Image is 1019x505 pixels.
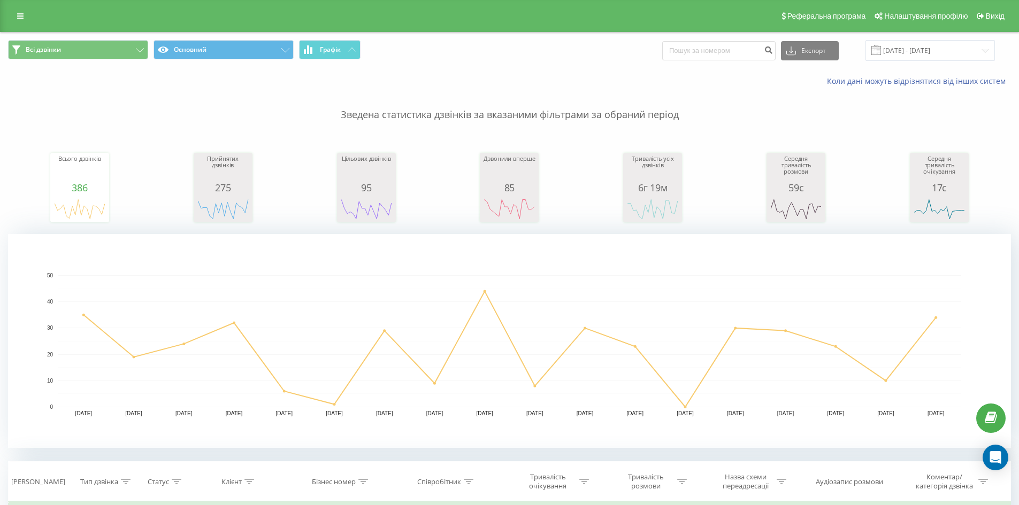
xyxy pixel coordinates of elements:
text: [DATE] [877,410,894,416]
text: [DATE] [727,410,744,416]
text: [DATE] [627,410,644,416]
a: Коли дані можуть відрізнятися вiд інших систем [827,76,1011,86]
div: Середня тривалість розмови [769,156,823,182]
text: [DATE] [476,410,493,416]
button: Всі дзвінки [8,40,148,59]
text: [DATE] [827,410,844,416]
div: Цільових дзвінків [340,156,393,182]
div: 17с [913,182,966,193]
text: [DATE] [326,410,343,416]
text: [DATE] [526,410,543,416]
svg: A chart. [8,234,1011,448]
div: Open Intercom Messenger [983,445,1008,470]
div: Статус [148,477,169,486]
svg: A chart. [913,193,966,225]
text: [DATE] [75,410,93,416]
text: [DATE] [577,410,594,416]
text: 40 [47,299,53,305]
button: Експорт [781,41,839,60]
text: [DATE] [426,410,443,416]
text: 20 [47,352,53,358]
svg: A chart. [626,193,679,225]
button: Основний [154,40,294,59]
text: [DATE] [777,410,794,416]
button: Графік [299,40,361,59]
svg: A chart. [340,193,393,225]
text: [DATE] [376,410,393,416]
text: [DATE] [175,410,193,416]
div: Дзвонили вперше [482,156,536,182]
svg: A chart. [53,193,106,225]
p: Зведена статистика дзвінків за вказаними фільтрами за обраний період [8,87,1011,122]
text: 50 [47,273,53,278]
svg: A chart. [196,193,250,225]
div: Тривалість усіх дзвінків [626,156,679,182]
div: Тривалість розмови [617,472,675,491]
svg: A chart. [482,193,536,225]
text: 30 [47,325,53,331]
div: Тривалість очікування [519,472,577,491]
div: Тип дзвінка [80,477,118,486]
div: 85 [482,182,536,193]
text: 0 [50,404,53,410]
div: Співробітник [417,477,461,486]
div: 275 [196,182,250,193]
span: Графік [320,46,341,53]
text: 10 [47,378,53,384]
div: Середня тривалість очікування [913,156,966,182]
div: 95 [340,182,393,193]
div: 386 [53,182,106,193]
div: Прийнятих дзвінків [196,156,250,182]
span: Налаштування профілю [884,12,968,20]
div: Коментар/категорія дзвінка [913,472,976,491]
svg: A chart. [769,193,823,225]
text: [DATE] [226,410,243,416]
span: Всі дзвінки [26,45,61,54]
text: [DATE] [677,410,694,416]
div: Клієнт [221,477,242,486]
div: 6г 19м [626,182,679,193]
text: [DATE] [928,410,945,416]
div: Всього дзвінків [53,156,106,182]
text: [DATE] [276,410,293,416]
span: Вихід [986,12,1005,20]
div: Аудіозапис розмови [816,477,883,486]
div: Бізнес номер [312,477,356,486]
div: 59с [769,182,823,193]
text: [DATE] [125,410,142,416]
input: Пошук за номером [662,41,776,60]
div: Назва схеми переадресації [717,472,774,491]
span: Реферальна програма [787,12,866,20]
div: [PERSON_NAME] [11,477,65,486]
